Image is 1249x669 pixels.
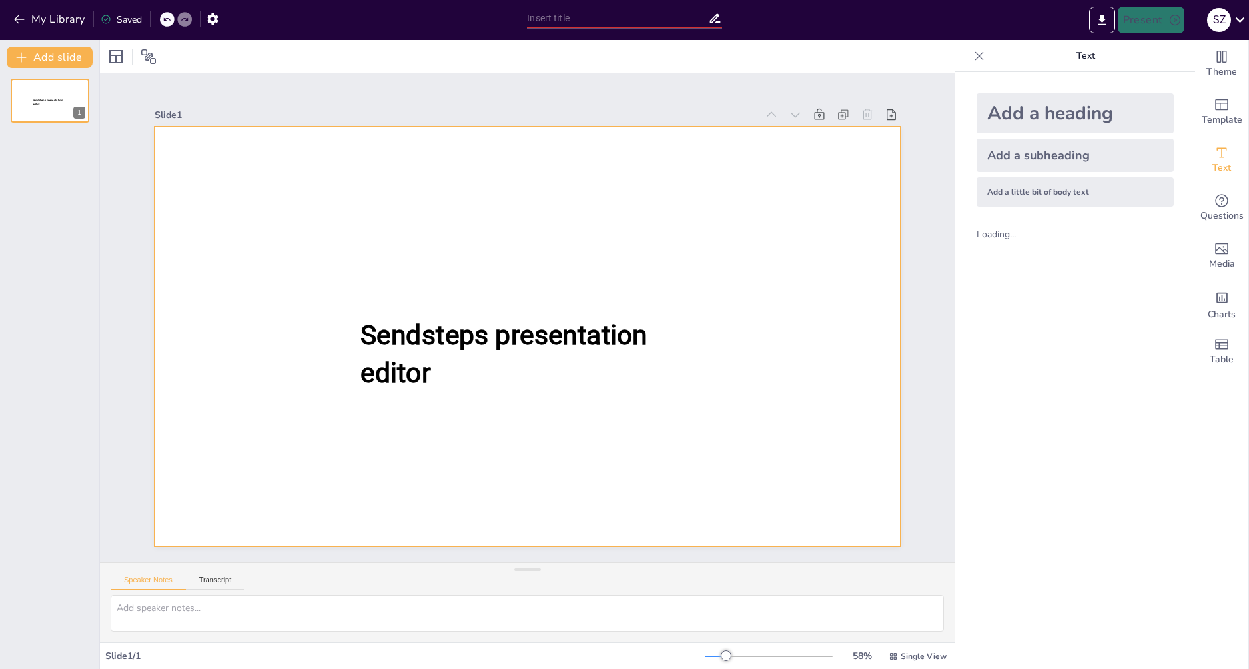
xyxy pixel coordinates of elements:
div: Add images, graphics, shapes or video [1195,232,1248,280]
span: Position [141,49,157,65]
div: Get real-time input from your audience [1195,184,1248,232]
div: Slide 1 [155,109,757,121]
span: Text [1212,161,1231,175]
span: Theme [1206,65,1237,79]
div: Add a little bit of body text [977,177,1174,207]
span: Media [1209,257,1235,271]
span: Single View [901,651,947,662]
div: S Z [1207,8,1231,32]
button: S Z [1207,7,1231,33]
div: 1 [73,107,85,119]
span: Template [1202,113,1242,127]
div: Add a heading [977,93,1174,133]
div: Add ready made slides [1195,88,1248,136]
div: Add a subheading [977,139,1174,172]
span: Table [1210,352,1234,367]
button: Add slide [7,47,93,68]
p: Text [990,40,1182,72]
div: Add charts and graphs [1195,280,1248,328]
div: Saved [101,13,142,26]
span: Questions [1200,209,1244,223]
span: Sendsteps presentation editor [360,319,647,389]
button: Export to PowerPoint [1089,7,1115,33]
button: Speaker Notes [111,576,186,590]
div: Add a table [1195,328,1248,376]
div: Layout [105,46,127,67]
span: Charts [1208,307,1236,322]
button: Present [1118,7,1184,33]
div: Loading... [977,228,1039,241]
input: Insert title [527,9,708,28]
button: Transcript [186,576,245,590]
div: Slide 1 / 1 [105,650,705,662]
div: Add text boxes [1195,136,1248,184]
div: 1 [11,79,89,123]
span: Sendsteps presentation editor [33,99,63,106]
button: My Library [10,9,91,30]
div: 58 % [846,650,878,662]
div: Change the overall theme [1195,40,1248,88]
